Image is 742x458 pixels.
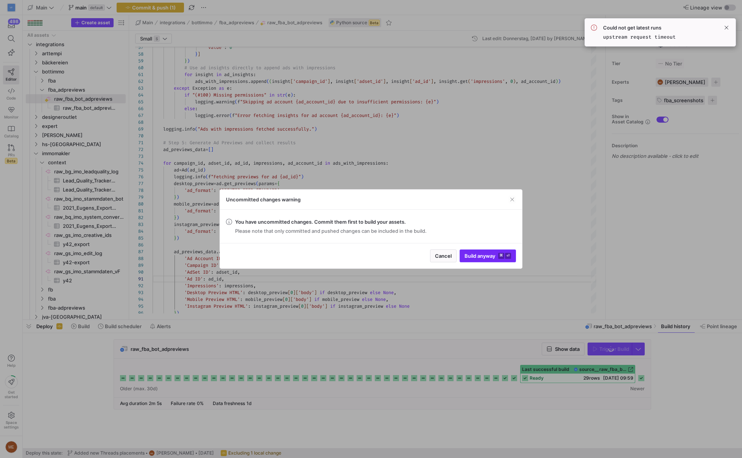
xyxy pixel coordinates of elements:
[603,25,676,31] span: Could not get latest runs
[235,228,427,234] span: Please note that only committed and pushed changes can be included in the build.
[465,253,511,259] span: Build anyway
[460,249,516,262] button: Build anyway⌘⏎
[430,249,457,262] button: Cancel
[226,196,301,203] h3: Uncommitted changes warning
[235,219,427,225] span: You have uncommitted changes. Commit them first to build your assets.
[498,253,504,259] kbd: ⌘
[435,253,452,259] span: Cancel
[603,34,676,40] code: upstream request timeout
[505,253,511,259] kbd: ⏎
